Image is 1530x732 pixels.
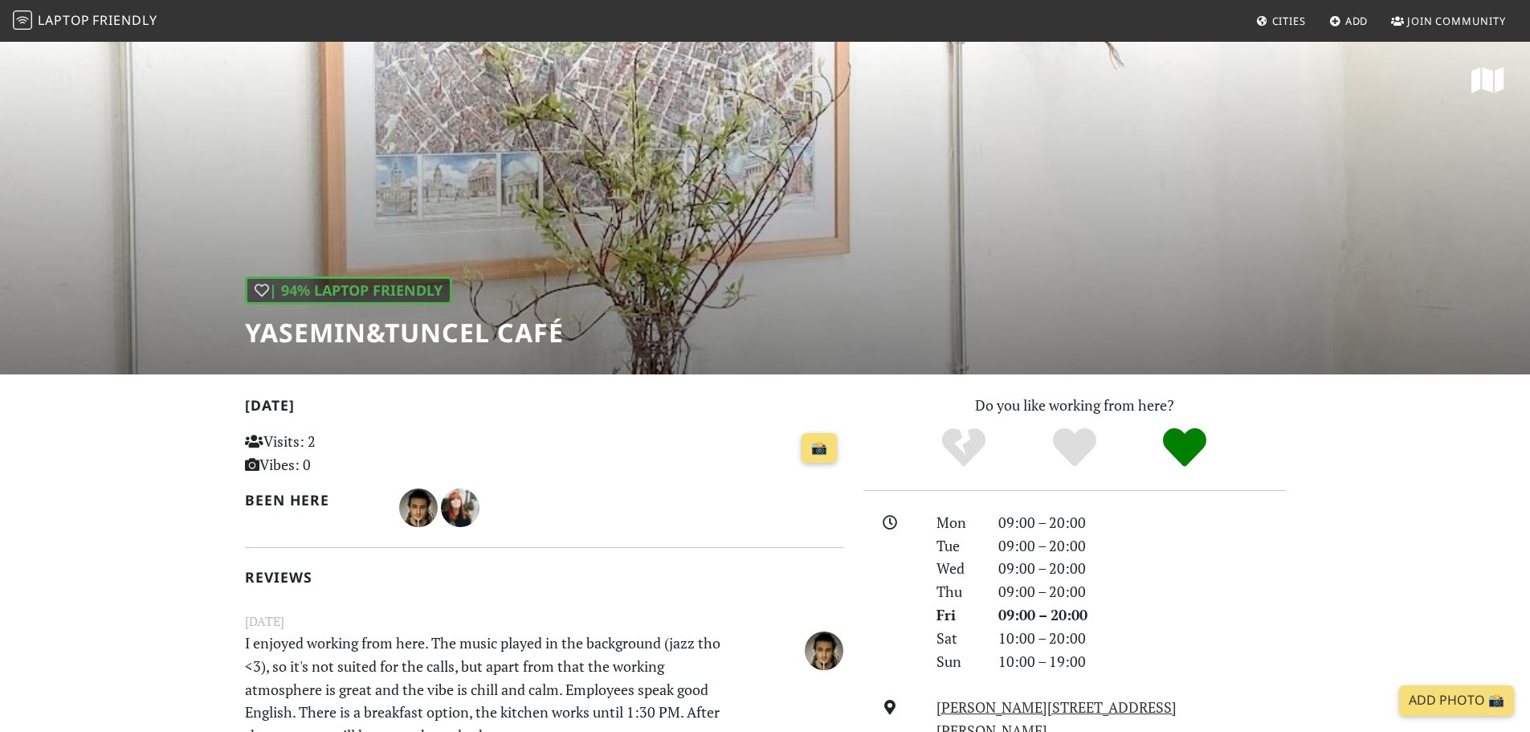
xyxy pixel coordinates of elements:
[927,650,988,673] div: Sun
[927,511,988,534] div: Mon
[989,580,1295,603] div: 09:00 – 20:00
[92,11,157,29] span: Friendly
[927,627,988,650] div: Sat
[245,276,452,305] div: | 94% Laptop Friendly
[245,397,844,420] h2: [DATE]
[1399,685,1514,716] a: Add Photo 📸
[989,557,1295,580] div: 09:00 – 20:00
[245,317,564,348] h1: yasemin&tuncel café
[235,611,854,632] small: [DATE]
[1272,14,1306,28] span: Cities
[13,7,157,35] a: LaptopFriendly LaptopFriendly
[927,534,988,558] div: Tue
[13,10,32,30] img: LaptopFriendly
[1250,6,1312,35] a: Cities
[1323,6,1375,35] a: Add
[399,497,441,516] span: Pavle Mutic
[802,433,837,464] a: 📸
[1385,6,1512,35] a: Join Community
[989,603,1295,627] div: 09:00 – 20:00
[927,580,988,603] div: Thu
[1345,14,1369,28] span: Add
[908,426,1019,470] div: No
[441,489,479,527] img: 3048-ana.jpg
[989,650,1295,673] div: 10:00 – 19:00
[927,603,988,627] div: Fri
[1129,426,1240,470] div: Definitely!
[1407,14,1506,28] span: Join Community
[989,534,1295,558] div: 09:00 – 20:00
[863,394,1286,417] p: Do you like working from here?
[805,632,843,670] img: 1484760802-pavle-mutic.jpg
[805,639,843,658] span: Pavle Mutic
[38,11,90,29] span: Laptop
[245,492,381,509] h2: Been here
[399,489,438,527] img: 1484760802-pavle-mutic.jpg
[1019,426,1130,470] div: Yes
[989,627,1295,650] div: 10:00 – 20:00
[245,430,432,476] p: Visits: 2 Vibes: 0
[927,557,988,580] div: Wed
[989,511,1295,534] div: 09:00 – 20:00
[245,569,844,586] h2: Reviews
[441,497,479,516] span: Ana Zeta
